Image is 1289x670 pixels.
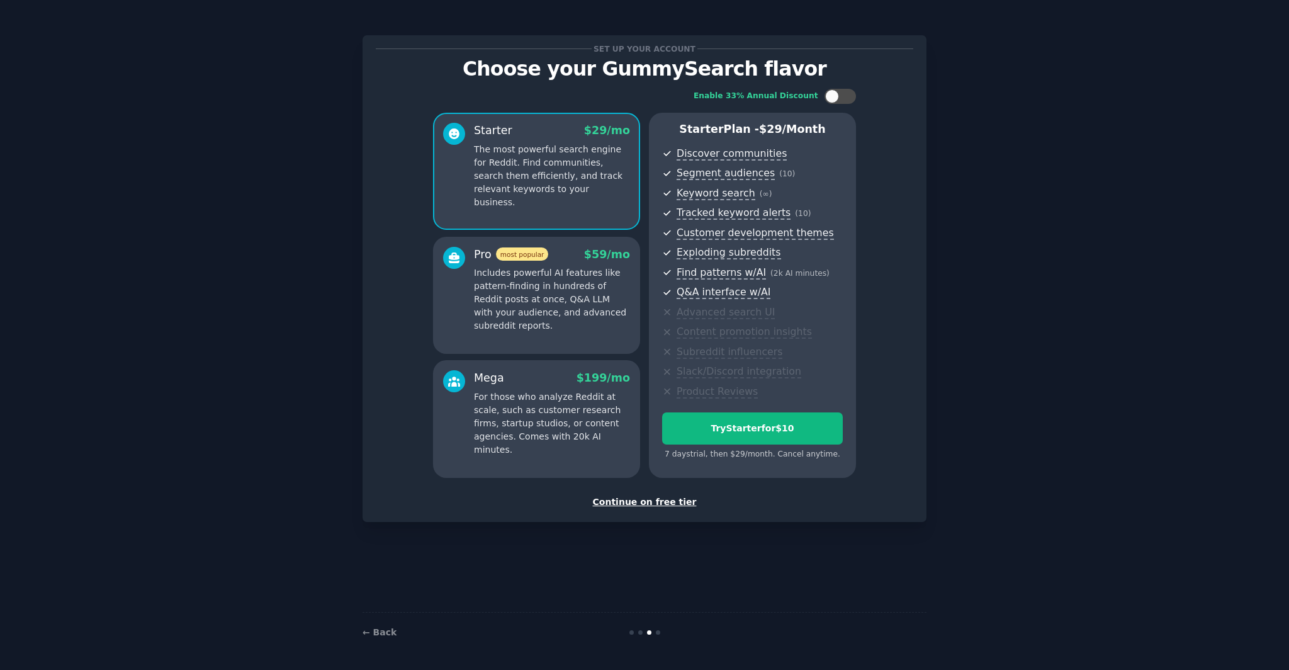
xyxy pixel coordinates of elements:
[577,372,630,384] span: $ 199 /mo
[662,122,843,137] p: Starter Plan -
[677,306,775,319] span: Advanced search UI
[663,422,842,435] div: Try Starter for $10
[677,286,770,299] span: Q&A interface w/AI
[677,346,782,359] span: Subreddit influencers
[474,143,630,209] p: The most powerful search engine for Reddit. Find communities, search them efficiently, and track ...
[474,390,630,457] p: For those who analyze Reddit at scale, such as customer research firms, startup studios, or conte...
[474,266,630,332] p: Includes powerful AI features like pattern-finding in hundreds of Reddit posts at once, Q&A LLM w...
[770,269,830,278] span: ( 2k AI minutes )
[376,58,913,80] p: Choose your GummySearch flavor
[677,167,775,180] span: Segment audiences
[474,370,504,386] div: Mega
[779,169,795,178] span: ( 10 )
[592,42,698,55] span: Set up your account
[496,247,549,261] span: most popular
[795,209,811,218] span: ( 10 )
[662,449,843,460] div: 7 days trial, then $ 29 /month . Cancel anytime.
[584,124,630,137] span: $ 29 /mo
[760,190,772,198] span: ( ∞ )
[474,123,512,139] div: Starter
[363,627,397,637] a: ← Back
[677,326,812,339] span: Content promotion insights
[677,187,755,200] span: Keyword search
[376,496,913,509] div: Continue on free tier
[677,266,766,280] span: Find patterns w/AI
[474,247,548,263] div: Pro
[662,412,843,445] button: TryStarterfor$10
[694,91,818,102] div: Enable 33% Annual Discount
[584,248,630,261] span: $ 59 /mo
[677,227,834,240] span: Customer development themes
[677,385,758,399] span: Product Reviews
[759,123,826,135] span: $ 29 /month
[677,365,801,378] span: Slack/Discord integration
[677,147,787,161] span: Discover communities
[677,246,780,259] span: Exploding subreddits
[677,207,791,220] span: Tracked keyword alerts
